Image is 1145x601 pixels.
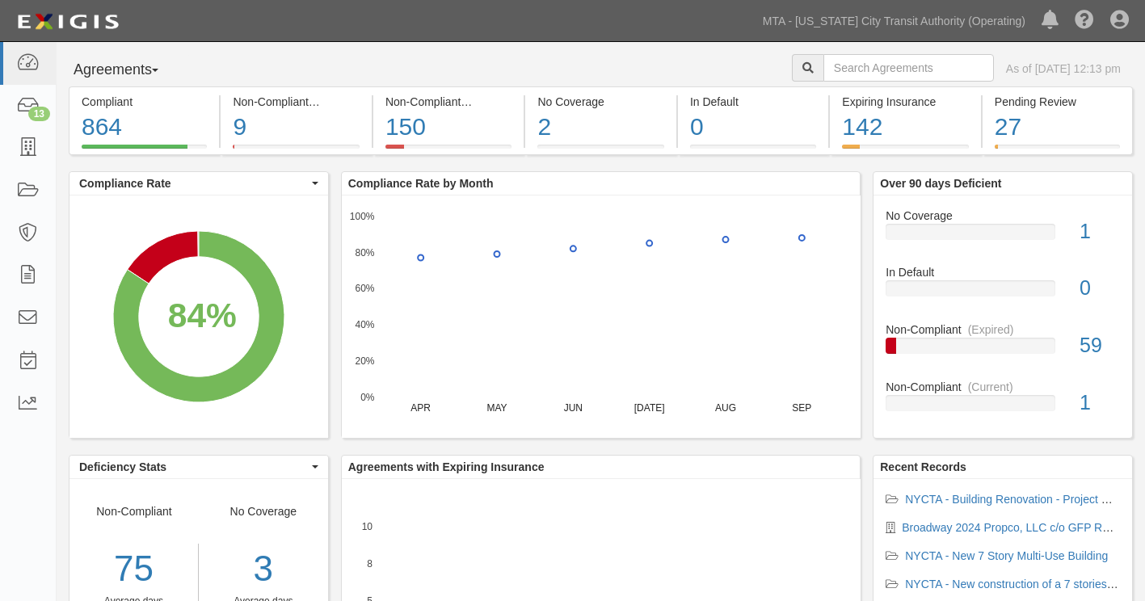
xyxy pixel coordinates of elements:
b: Agreements with Expiring Insurance [348,460,545,473]
div: Non-Compliant [873,322,1132,338]
text: 80% [355,246,374,258]
div: 150 [385,110,511,145]
text: AUG [715,402,736,414]
text: 20% [355,355,374,367]
div: 2 [537,110,663,145]
span: Compliance Rate [79,175,308,191]
div: As of [DATE] 12:13 pm [1006,61,1121,77]
svg: A chart. [69,195,328,438]
a: No Coverage2 [525,145,676,158]
div: 1 [1067,389,1132,418]
div: Compliant [82,94,207,110]
div: Non-Compliant (Current) [233,94,359,110]
div: 27 [995,110,1120,145]
text: MAY [486,402,507,414]
div: 75 [69,544,198,595]
div: (Current) [315,94,360,110]
div: (Expired) [467,94,513,110]
div: 3 [211,544,316,595]
a: Non-Compliant(Current)9 [221,145,371,158]
div: 0 [690,110,816,145]
div: (Current) [968,379,1013,395]
div: 142 [842,110,968,145]
a: Non-Compliant(Current)1 [886,379,1120,424]
div: No Coverage [537,94,663,110]
text: 0% [360,391,375,402]
div: In Default [690,94,816,110]
img: logo-5460c22ac91f19d4615b14bd174203de0afe785f0fc80cf4dbbc73dc1793850b.png [12,7,124,36]
b: Over 90 days Deficient [880,177,1001,190]
text: 60% [355,283,374,294]
div: 84% [168,291,237,340]
b: Recent Records [880,460,966,473]
button: Agreements [69,54,190,86]
div: 9 [233,110,359,145]
a: Expiring Insurance142 [830,145,980,158]
i: Help Center - Complianz [1075,11,1094,31]
text: SEP [792,402,811,414]
input: Search Agreements [823,54,994,82]
text: APR [410,402,431,414]
a: Non-Compliant(Expired)59 [886,322,1120,379]
div: Non-Compliant (Expired) [385,94,511,110]
a: No Coverage1 [886,208,1120,265]
a: MTA - [US_STATE] City Transit Authority (Operating) [755,5,1033,37]
div: 59 [1067,331,1132,360]
a: In Default0 [886,264,1120,322]
text: 40% [355,319,374,330]
div: (Expired) [968,322,1014,338]
div: Expiring Insurance [842,94,968,110]
a: NYCTA - New 7 Story Multi-Use Building [905,549,1108,562]
button: Compliance Rate [69,172,328,195]
div: Non-Compliant [873,379,1132,395]
span: Deficiency Stats [79,459,308,475]
div: No Coverage [873,208,1132,224]
svg: A chart. [342,195,861,438]
text: JUN [563,402,582,414]
div: In Default [873,264,1132,280]
text: 8 [367,557,373,569]
a: In Default0 [678,145,828,158]
text: 10 [361,520,373,532]
div: 864 [82,110,207,145]
a: Pending Review27 [983,145,1133,158]
a: Non-Compliant(Expired)150 [373,145,524,158]
a: Compliant864 [69,145,219,158]
div: 0 [1067,274,1132,303]
div: Pending Review [995,94,1120,110]
text: 100% [350,210,375,221]
text: [DATE] [634,402,665,414]
b: Compliance Rate by Month [348,177,494,190]
div: 1 [1067,217,1132,246]
div: 13 [28,107,50,121]
button: Deficiency Stats [69,456,328,478]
